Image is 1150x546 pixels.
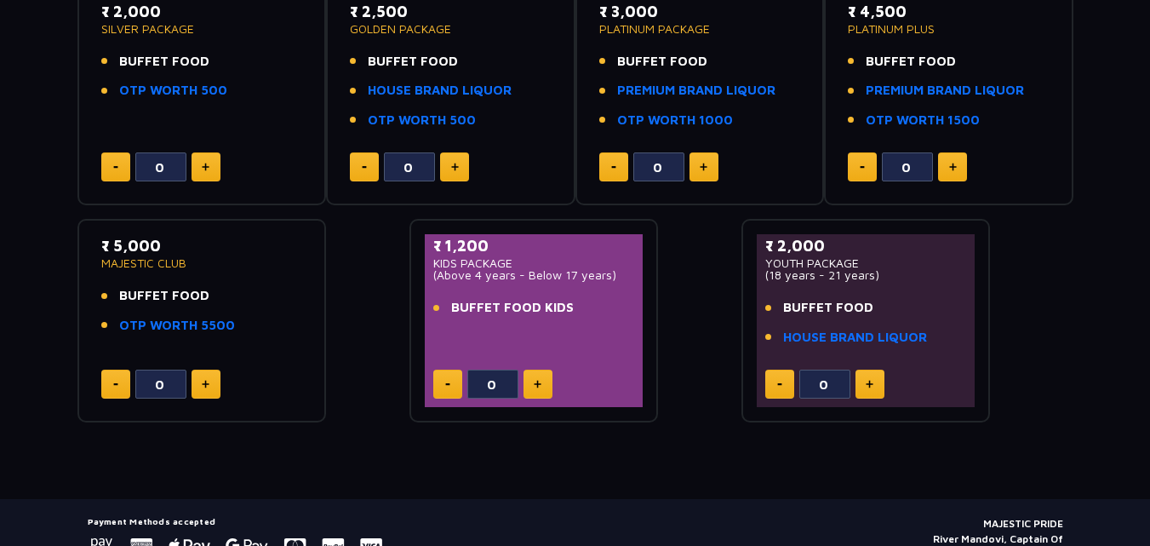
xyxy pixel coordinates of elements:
span: BUFFET FOOD KIDS [451,298,574,318]
a: OTP WORTH 1500 [866,111,980,130]
a: OTP WORTH 1000 [617,111,733,130]
img: plus [949,163,957,171]
img: minus [860,166,865,169]
p: KIDS PACKAGE [433,257,635,269]
span: BUFFET FOOD [368,52,458,72]
img: minus [777,383,782,386]
span: BUFFET FOOD [783,298,873,318]
p: ₹ 1,200 [433,234,635,257]
span: BUFFET FOOD [119,52,209,72]
span: BUFFET FOOD [617,52,707,72]
a: OTP WORTH 5500 [119,316,235,336]
a: OTP WORTH 500 [119,81,227,101]
p: MAJESTIC CLUB [101,257,303,269]
p: PLATINUM PLUS [848,23,1050,35]
h5: Payment Methods accepted [88,516,382,526]
img: minus [611,166,616,169]
img: minus [113,166,118,169]
a: OTP WORTH 500 [368,111,476,130]
img: minus [445,383,450,386]
p: (18 years - 21 years) [765,269,967,281]
a: PREMIUM BRAND LIQUOR [617,81,775,101]
img: plus [451,163,459,171]
img: plus [700,163,707,171]
img: plus [202,163,209,171]
p: ₹ 2,000 [765,234,967,257]
p: SILVER PACKAGE [101,23,303,35]
p: ₹ 5,000 [101,234,303,257]
p: YOUTH PACKAGE [765,257,967,269]
a: PREMIUM BRAND LIQUOR [866,81,1024,101]
p: PLATINUM PACKAGE [599,23,801,35]
span: BUFFET FOOD [866,52,956,72]
p: (Above 4 years - Below 17 years) [433,269,635,281]
img: plus [534,380,541,388]
img: minus [362,166,367,169]
span: BUFFET FOOD [119,286,209,306]
p: GOLDEN PACKAGE [350,23,552,35]
img: minus [113,383,118,386]
a: HOUSE BRAND LIQUOR [368,81,512,101]
img: plus [202,380,209,388]
a: HOUSE BRAND LIQUOR [783,328,927,348]
img: plus [866,380,873,388]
